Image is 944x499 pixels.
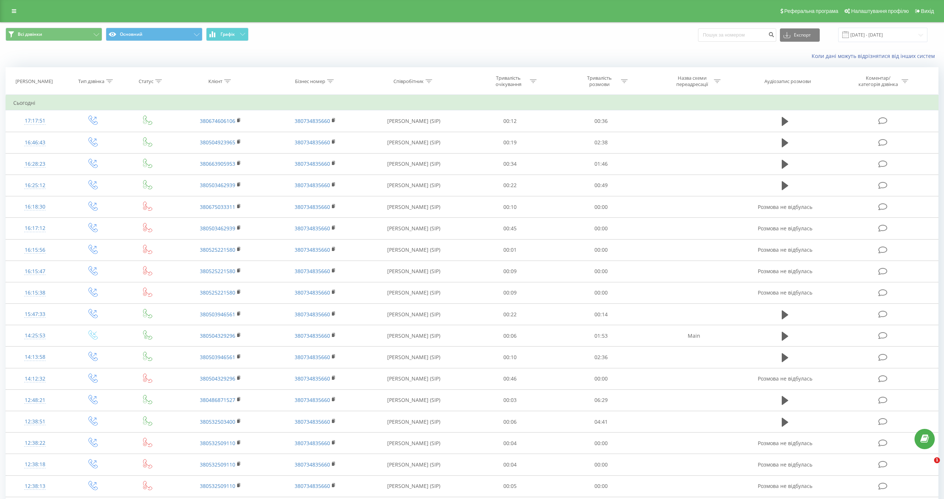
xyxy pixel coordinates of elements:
[556,389,647,411] td: 06:29
[673,75,712,87] div: Назва схеми переадресації
[556,475,647,497] td: 00:00
[556,132,647,153] td: 02:38
[851,8,909,14] span: Налаштування профілю
[362,347,465,368] td: [PERSON_NAME] (SIP)
[200,396,235,403] a: 380486871527
[465,218,556,239] td: 00:45
[758,289,812,296] span: Розмова не відбулась
[200,289,235,296] a: 380525221580
[465,389,556,411] td: 00:03
[758,203,812,210] span: Розмова не відбулась
[362,110,465,132] td: [PERSON_NAME] (SIP)
[295,182,330,189] a: 380734835660
[580,75,619,87] div: Тривалість розмови
[200,182,235,189] a: 380503462939
[465,110,556,132] td: 00:12
[200,418,235,425] a: 380532503400
[362,196,465,218] td: [PERSON_NAME] (SIP)
[465,175,556,196] td: 00:22
[465,347,556,368] td: 00:10
[13,157,57,171] div: 16:28:23
[295,117,330,124] a: 380734835660
[556,368,647,389] td: 00:00
[295,440,330,447] a: 380734835660
[295,418,330,425] a: 380734835660
[556,282,647,303] td: 00:00
[647,325,742,347] td: Main
[295,78,325,85] div: Бізнес номер
[200,268,235,275] a: 380525221580
[556,347,647,368] td: 02:36
[295,482,330,489] a: 380734835660
[295,268,330,275] a: 380734835660
[13,479,57,493] div: 12:38:13
[465,475,556,497] td: 00:05
[295,289,330,296] a: 380734835660
[295,246,330,253] a: 380734835660
[362,454,465,475] td: [PERSON_NAME] (SIP)
[295,160,330,167] a: 380734835660
[362,218,465,239] td: [PERSON_NAME] (SIP)
[78,78,104,85] div: Тип дзвінка
[6,28,102,41] button: Всі дзвінки
[200,440,235,447] a: 380532509110
[18,31,42,37] span: Всі дзвінки
[139,78,153,85] div: Статус
[556,411,647,433] td: 04:41
[295,203,330,210] a: 380734835660
[295,396,330,403] a: 380734835660
[362,389,465,411] td: [PERSON_NAME] (SIP)
[13,135,57,150] div: 16:46:43
[362,261,465,282] td: [PERSON_NAME] (SIP)
[200,461,235,468] a: 380532509110
[15,78,53,85] div: [PERSON_NAME]
[295,311,330,318] a: 380734835660
[556,110,647,132] td: 00:36
[13,328,57,343] div: 14:25:53
[758,246,812,253] span: Розмова не відбулась
[362,239,465,261] td: [PERSON_NAME] (SIP)
[465,282,556,303] td: 00:09
[465,325,556,347] td: 00:06
[221,32,235,37] span: Графік
[13,178,57,193] div: 16:25:12
[13,457,57,472] div: 12:38:18
[13,221,57,235] div: 16:17:12
[206,28,249,41] button: Графік
[200,332,235,339] a: 380504329296
[465,411,556,433] td: 00:06
[13,307,57,321] div: 15:47:33
[200,246,235,253] a: 380525221580
[698,28,776,42] input: Пошук за номером
[465,132,556,153] td: 00:19
[13,414,57,429] div: 12:38:51
[295,225,330,232] a: 380734835660
[200,375,235,382] a: 380504329296
[784,8,839,14] span: Реферальна програма
[465,368,556,389] td: 00:46
[758,482,812,489] span: Розмова не відбулась
[200,203,235,210] a: 380675033311
[465,261,556,282] td: 00:09
[919,457,937,475] iframe: Intercom live chat
[200,311,235,318] a: 380503946561
[556,304,647,325] td: 00:14
[200,225,235,232] a: 380503462939
[556,218,647,239] td: 00:00
[13,350,57,364] div: 14:13:58
[362,282,465,303] td: [PERSON_NAME] (SIP)
[362,433,465,454] td: [PERSON_NAME] (SIP)
[13,264,57,279] div: 16:15:47
[465,239,556,261] td: 00:01
[465,304,556,325] td: 00:22
[295,354,330,361] a: 380734835660
[465,196,556,218] td: 00:10
[758,461,812,468] span: Розмова не відбулась
[106,28,202,41] button: Основний
[780,28,820,42] button: Експорт
[13,200,57,214] div: 16:18:30
[200,139,235,146] a: 380504923965
[934,457,940,463] span: 1
[13,393,57,407] div: 12:48:21
[556,433,647,454] td: 00:00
